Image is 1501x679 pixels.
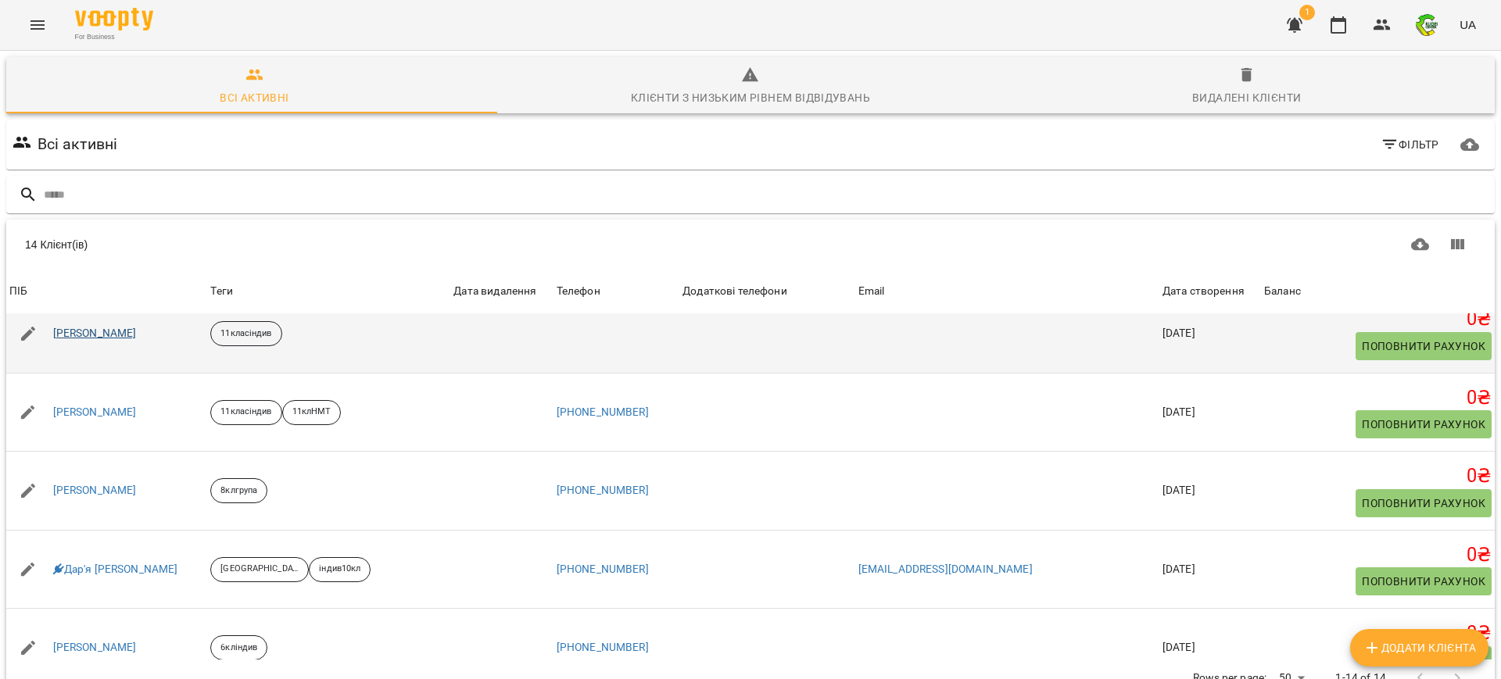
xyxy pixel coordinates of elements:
[53,405,137,420] a: [PERSON_NAME]
[858,282,885,301] div: Sort
[1264,386,1492,410] h5: 0 ₴
[53,483,137,499] a: [PERSON_NAME]
[557,484,649,496] a: [PHONE_NUMBER]
[210,635,267,660] div: 6кліндив
[220,327,271,341] p: 11класіндив
[53,562,178,577] a: Дар'я [PERSON_NAME]
[9,282,204,301] span: ПІБ
[858,282,885,301] div: Email
[1453,10,1482,39] button: UA
[1264,282,1492,301] span: Баланс
[682,282,787,301] div: Додаткові телефони
[210,282,447,301] div: Теги
[557,282,676,301] span: Телефон
[1362,494,1485,513] span: Поповнити рахунок
[25,237,744,252] div: 14 Клієнт(ів)
[220,484,257,498] p: 8клгрупа
[1159,373,1261,452] td: [DATE]
[682,282,787,301] div: Sort
[6,220,1495,270] div: Table Toolbar
[557,563,649,575] a: [PHONE_NUMBER]
[1356,489,1492,517] button: Поповнити рахунок
[1162,282,1258,301] span: Дата створення
[1159,452,1261,531] td: [DATE]
[220,563,299,576] p: [GEOGRAPHIC_DATA]
[1381,135,1439,154] span: Фільтр
[292,406,331,419] p: 11клНМТ
[453,282,536,301] div: Sort
[9,282,27,301] div: Sort
[858,282,1156,301] span: Email
[682,282,851,301] span: Додаткові телефони
[309,557,371,582] div: індив10кл
[210,400,281,425] div: 11класіндив
[1356,567,1492,595] button: Поповнити рахунок
[1162,282,1245,301] div: Sort
[220,641,257,655] p: 6кліндив
[1402,226,1439,263] button: Завантажити CSV
[1162,282,1245,301] div: Дата створення
[1362,572,1485,591] span: Поповнити рахунок
[1363,638,1476,657] span: Додати клієнта
[282,400,342,425] div: 11клНМТ
[38,132,118,156] h6: Всі активні
[557,282,600,301] div: Телефон
[1356,332,1492,360] button: Поповнити рахунок
[557,641,649,653] a: [PHONE_NUMBER]
[319,563,360,576] p: індив10кл
[1264,282,1301,301] div: Баланс
[220,406,271,419] p: 11класіндив
[210,321,281,346] div: 11класіндив
[210,478,267,503] div: 8клгрупа
[453,282,536,301] div: Дата видалення
[1159,295,1261,373] td: [DATE]
[1460,16,1476,33] span: UA
[1192,88,1301,107] div: Видалені клієнти
[1374,130,1445,159] button: Фільтр
[75,32,153,42] span: For Business
[858,563,1033,575] a: [EMAIL_ADDRESS][DOMAIN_NAME]
[9,282,27,301] div: ПІБ
[210,557,309,582] div: [GEOGRAPHIC_DATA]
[1264,464,1492,488] h5: 0 ₴
[1264,282,1301,301] div: Sort
[1362,415,1485,434] span: Поповнити рахунок
[1264,307,1492,331] h5: 0 ₴
[75,8,153,30] img: Voopty Logo
[631,88,870,107] div: Клієнти з низьким рівнем відвідувань
[53,326,137,341] a: [PERSON_NAME]
[220,88,288,107] div: Всі активні
[1264,621,1492,645] h5: 0 ₴
[1299,5,1315,20] span: 1
[1356,410,1492,438] button: Поповнити рахунок
[1264,543,1492,567] h5: 0 ₴
[557,282,600,301] div: Sort
[557,406,649,418] a: [PHONE_NUMBER]
[1159,530,1261,609] td: [DATE]
[53,640,137,656] a: [PERSON_NAME]
[1362,337,1485,356] span: Поповнити рахунок
[1416,14,1438,36] img: 745b941a821a4db5d46b869edb22b833.png
[1438,226,1476,263] button: Показати колонки
[1350,629,1488,666] button: Додати клієнта
[19,6,56,44] button: Menu
[453,282,550,301] span: Дата видалення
